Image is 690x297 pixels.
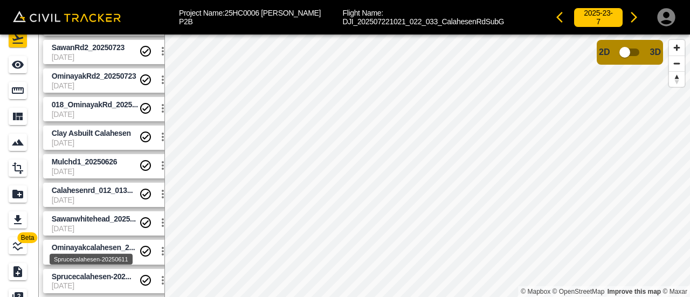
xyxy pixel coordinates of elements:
[553,288,605,295] a: OpenStreetMap
[669,71,685,87] button: Reset bearing to north
[669,56,685,71] button: Zoom out
[521,288,550,295] a: Mapbox
[599,47,610,57] span: 2D
[342,17,504,26] span: DJI_202507221021_022_033_CalahesenRdSubG
[50,254,133,265] div: Sprucecalahesen-20250611
[574,8,623,27] button: 2025-23-7
[9,30,30,47] div: Flights
[13,11,121,22] img: Civil Tracker
[663,288,687,295] a: Maxar
[179,9,334,26] p: Project Name: 25HC0006 [PERSON_NAME] P2B
[342,9,543,26] p: Flight Name:
[669,40,685,56] button: Zoom in
[608,288,661,295] a: Map feedback
[164,34,690,297] canvas: Map
[650,47,661,57] span: 3D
